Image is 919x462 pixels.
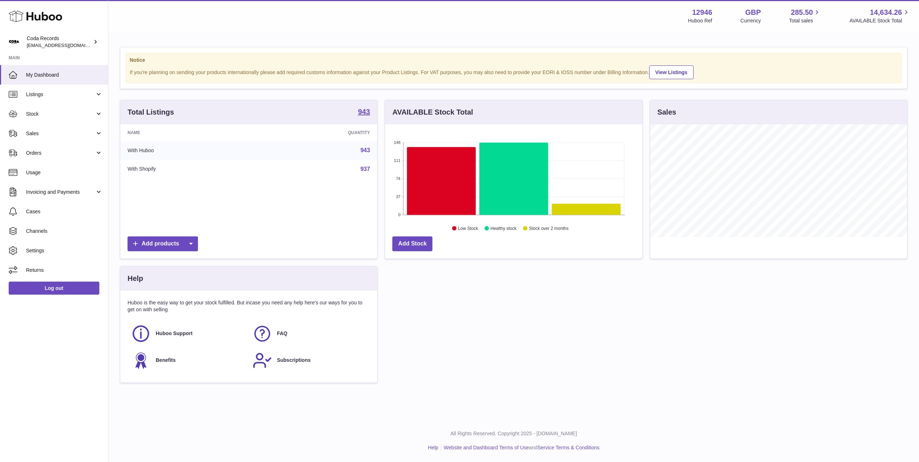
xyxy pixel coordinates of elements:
th: Name [120,124,259,141]
a: View Listings [649,65,694,79]
strong: 12946 [692,8,712,17]
span: Stock [26,111,95,117]
li: and [441,444,599,451]
img: haz@pcatmedia.com [9,37,20,47]
text: Low Stock [458,226,478,231]
a: FAQ [253,324,367,343]
h3: Sales [657,107,676,117]
a: 943 [361,147,370,153]
a: 943 [358,108,370,117]
span: FAQ [277,330,288,337]
text: 0 [398,213,401,217]
span: Benefits [156,357,176,364]
a: Log out [9,282,99,295]
text: Healthy stock [491,226,517,231]
p: All Rights Reserved. Copyright 2025 - [DOMAIN_NAME] [114,430,913,437]
th: Quantity [259,124,377,141]
p: Huboo is the easy way to get your stock fulfilled. But incase you need any help here's our ways f... [128,299,370,313]
h3: Total Listings [128,107,174,117]
span: Usage [26,169,103,176]
text: 148 [394,140,400,145]
span: Listings [26,91,95,98]
span: Total sales [789,17,821,24]
span: My Dashboard [26,72,103,78]
a: 285.50 Total sales [789,8,821,24]
div: Coda Records [27,35,92,49]
a: Website and Dashboard Terms of Use [444,445,529,450]
span: Invoicing and Payments [26,189,95,196]
span: 14,634.26 [870,8,902,17]
span: Orders [26,150,95,157]
div: Currency [741,17,761,24]
text: 111 [394,158,400,163]
span: Cases [26,208,103,215]
strong: GBP [745,8,761,17]
a: Add products [128,236,198,251]
h3: Help [128,274,143,283]
strong: Notice [130,57,898,64]
td: With Shopify [120,160,259,179]
span: Channels [26,228,103,235]
span: Returns [26,267,103,274]
div: If you're planning on sending your products internationally please add required customs informati... [130,64,898,79]
span: Subscriptions [277,357,311,364]
span: Sales [26,130,95,137]
td: With Huboo [120,141,259,160]
a: 937 [361,166,370,172]
text: 37 [396,194,401,199]
a: Add Stock [392,236,432,251]
text: Stock over 2 months [529,226,569,231]
a: Benefits [131,351,245,370]
a: Service Terms & Conditions [538,445,600,450]
div: Huboo Ref [688,17,712,24]
text: 74 [396,176,401,181]
strong: 943 [358,108,370,115]
a: Subscriptions [253,351,367,370]
a: Huboo Support [131,324,245,343]
h3: AVAILABLE Stock Total [392,107,473,117]
a: 14,634.26 AVAILABLE Stock Total [849,8,910,24]
span: [EMAIL_ADDRESS][DOMAIN_NAME] [27,42,106,48]
span: AVAILABLE Stock Total [849,17,910,24]
span: Huboo Support [156,330,193,337]
span: Settings [26,247,103,254]
a: Help [428,445,439,450]
span: 285.50 [791,8,813,17]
